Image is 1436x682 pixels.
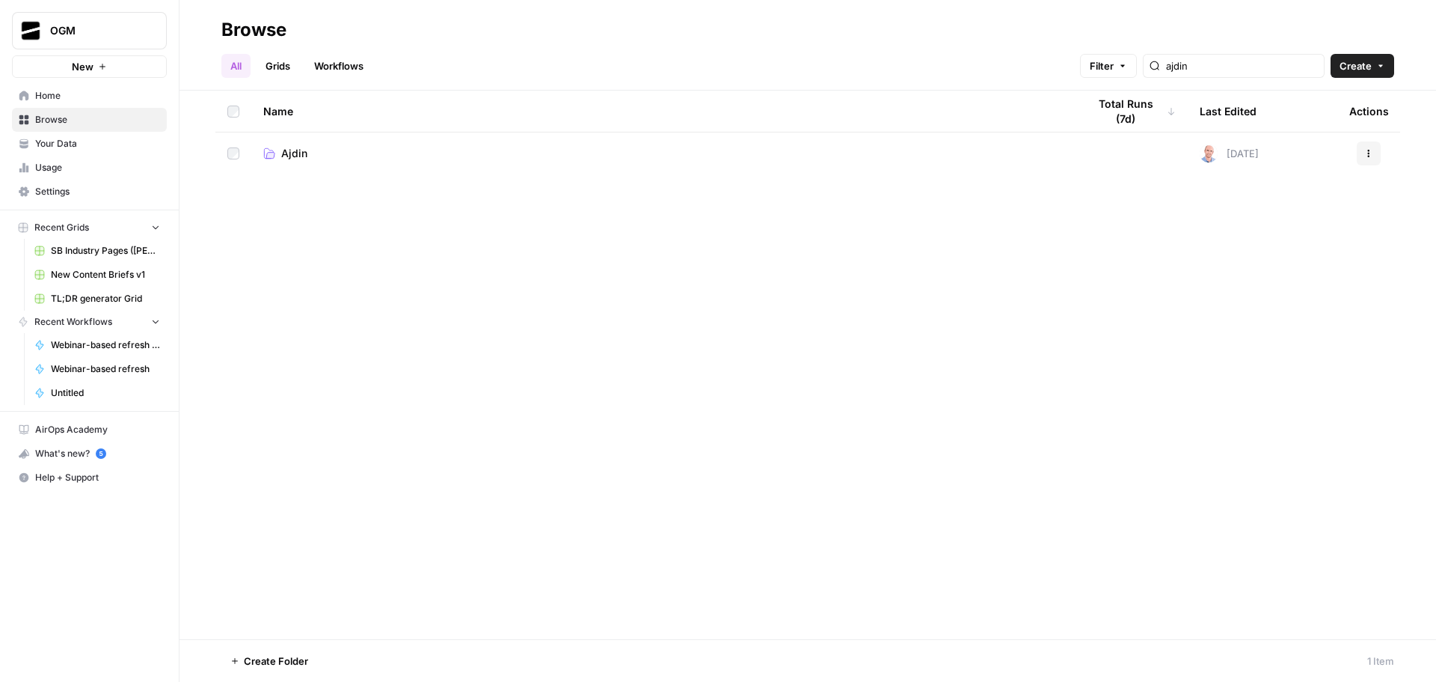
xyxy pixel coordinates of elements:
[35,89,160,103] span: Home
[1087,91,1176,132] div: Total Runs (7d)
[1166,58,1318,73] input: Search
[12,311,167,333] button: Recent Workflows
[13,442,166,465] div: What's new?
[35,161,160,174] span: Usage
[1200,144,1259,162] div: [DATE]
[12,55,167,78] button: New
[1331,54,1394,78] button: Create
[28,381,167,405] a: Untitled
[1200,91,1256,132] div: Last Edited
[263,146,1064,161] a: Ajdin
[1340,58,1372,73] span: Create
[1090,58,1114,73] span: Filter
[12,156,167,180] a: Usage
[1349,91,1389,132] div: Actions
[221,649,317,673] button: Create Folder
[12,132,167,156] a: Your Data
[28,357,167,381] a: Webinar-based refresh
[281,146,307,161] span: Ajdin
[35,137,160,150] span: Your Data
[263,91,1064,132] div: Name
[96,448,106,459] a: 5
[51,292,160,305] span: TL;DR generator Grid
[305,54,372,78] a: Workflows
[34,221,89,234] span: Recent Grids
[1367,654,1394,669] div: 1 Item
[34,315,112,329] span: Recent Workflows
[51,386,160,400] span: Untitled
[51,244,160,258] span: SB Industry Pages ([PERSON_NAME] v3) Grid
[1080,54,1137,78] button: Filter
[12,442,167,466] button: What's new? 5
[12,180,167,204] a: Settings
[12,216,167,239] button: Recent Grids
[50,23,141,38] span: OGM
[28,333,167,357] a: Webinar-based refresh V2
[99,450,102,457] text: 5
[35,423,160,436] span: AirOps Academy
[51,362,160,376] span: Webinar-based refresh
[244,654,308,669] span: Create Folder
[28,287,167,311] a: TL;DR generator Grid
[72,59,93,74] span: New
[35,185,160,198] span: Settings
[221,54,251,78] a: All
[12,12,167,49] button: Workspace: OGM
[12,108,167,132] a: Browse
[35,471,160,484] span: Help + Support
[17,17,44,44] img: OGM Logo
[257,54,299,78] a: Grids
[28,263,167,287] a: New Content Briefs v1
[28,239,167,263] a: SB Industry Pages ([PERSON_NAME] v3) Grid
[35,113,160,127] span: Browse
[1200,144,1218,162] img: 4tx75zylyv1pt3lh6v9ok7bbf875
[12,418,167,442] a: AirOps Academy
[12,84,167,108] a: Home
[12,466,167,490] button: Help + Support
[51,338,160,352] span: Webinar-based refresh V2
[51,268,160,281] span: New Content Briefs v1
[221,18,286,42] div: Browse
